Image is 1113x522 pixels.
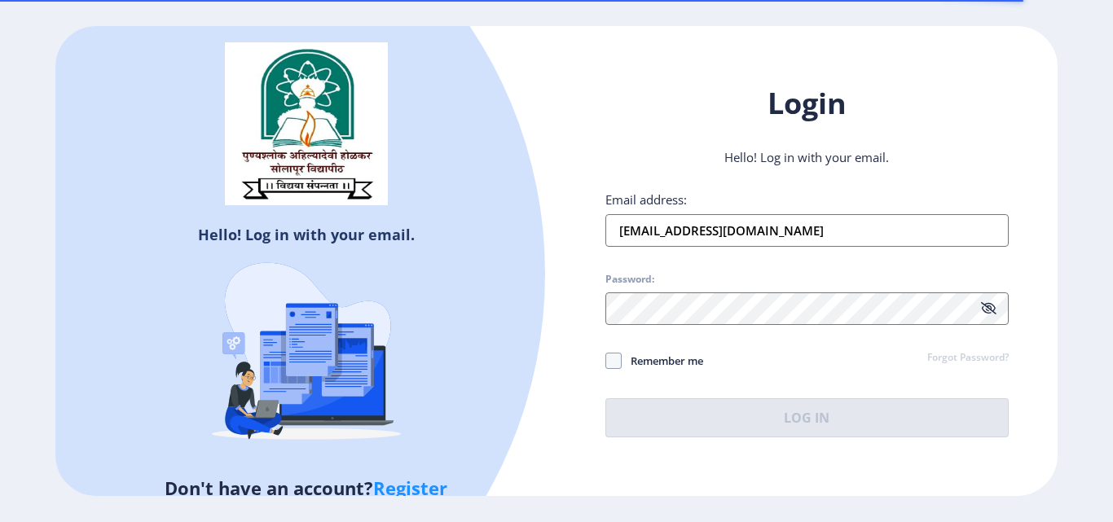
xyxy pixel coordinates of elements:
[605,191,687,208] label: Email address:
[605,398,1009,437] button: Log In
[605,84,1009,123] h1: Login
[164,230,449,475] img: Recruitment%20Agencies%20(%20verification).svg
[622,351,703,371] span: Remember me
[927,351,1009,366] a: Forgot Password?
[605,214,1009,247] input: Email address
[605,149,1009,165] p: Hello! Log in with your email.
[68,475,544,501] h5: Don't have an account?
[225,42,388,205] img: solapur_logo.png
[373,476,447,500] a: Register
[605,273,654,286] label: Password:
